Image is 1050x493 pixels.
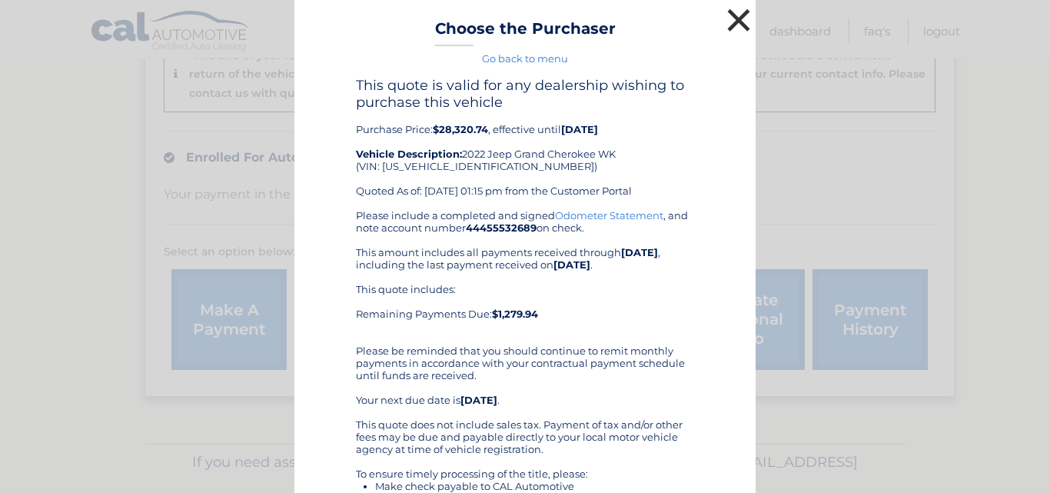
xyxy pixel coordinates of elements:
[621,246,658,258] b: [DATE]
[356,77,694,209] div: Purchase Price: , effective until 2022 Jeep Grand Cherokee WK (VIN: [US_VEHICLE_IDENTIFICATION_NU...
[466,222,537,234] b: 44455532689
[356,148,462,160] strong: Vehicle Description:
[492,308,538,320] b: $1,279.94
[356,77,694,111] h4: This quote is valid for any dealership wishing to purchase this vehicle
[375,480,694,492] li: Make check payable to CAL Automotive
[435,19,616,46] h3: Choose the Purchaser
[356,283,694,332] div: This quote includes: Remaining Payments Due:
[433,123,488,135] b: $28,320.74
[561,123,598,135] b: [DATE]
[723,5,754,35] button: ×
[482,52,568,65] a: Go back to menu
[555,209,663,222] a: Odometer Statement
[460,394,497,406] b: [DATE]
[553,258,590,271] b: [DATE]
